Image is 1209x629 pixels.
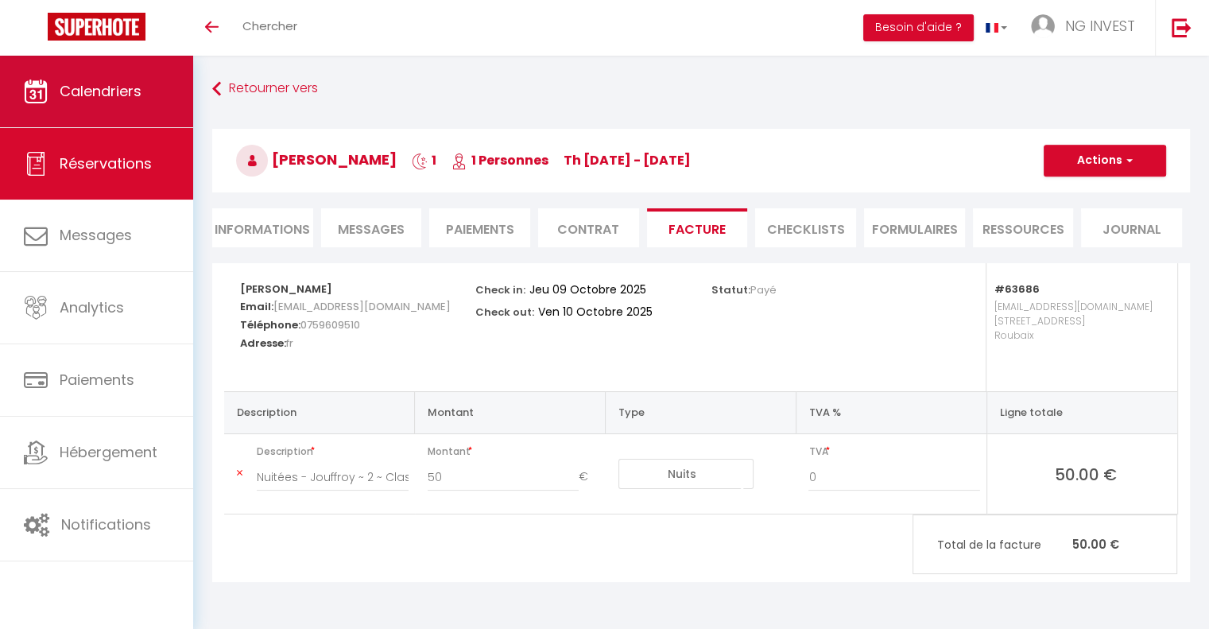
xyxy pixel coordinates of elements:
li: Informations [212,208,313,247]
span: [PERSON_NAME] [236,149,397,169]
li: Ressources [973,208,1074,247]
span: 1 Personnes [451,151,548,169]
span: Th [DATE] - [DATE] [564,151,691,169]
span: Payé [750,282,777,297]
button: Besoin d'aide ? [863,14,974,41]
strong: [PERSON_NAME] [240,281,332,297]
span: Total de la facture [937,536,1072,553]
strong: Téléphone: [240,317,300,332]
span: Réservations [60,153,152,173]
span: Montant [428,441,599,463]
li: Journal [1081,208,1182,247]
span: 1 [412,151,436,169]
th: Montant [415,391,606,433]
span: Calendriers [60,81,141,101]
p: Check in: [475,279,525,297]
span: TVA [808,441,979,463]
strong: #63686 [994,281,1040,297]
li: FORMULAIRES [864,208,965,247]
a: Retourner vers [212,75,1190,103]
span: 0759609510 [300,313,360,336]
img: logout [1172,17,1192,37]
span: Messages [338,220,405,239]
button: Actions [1044,145,1166,177]
span: € [579,463,599,491]
img: Super Booking [48,13,145,41]
span: Analytics [60,297,124,317]
p: Check out: [475,301,534,320]
span: 50.00 € [1000,463,1171,485]
img: ... [1031,14,1055,38]
span: Hébergement [60,442,157,462]
th: Ligne totale [986,391,1177,433]
span: fr [286,332,293,355]
th: TVA % [796,391,986,433]
th: Type [606,391,796,433]
strong: Adresse: [240,336,286,351]
li: Paiements [429,208,530,247]
li: Contrat [538,208,639,247]
span: Notifications [61,514,151,534]
li: Facture [647,208,748,247]
p: 50.00 € [913,527,1176,561]
p: [EMAIL_ADDRESS][DOMAIN_NAME] [STREET_ADDRESS] Roubaix [994,296,1161,375]
strong: Email: [240,299,273,314]
th: Description [224,391,415,433]
span: Description [257,441,409,463]
span: Paiements [60,370,134,390]
span: Chercher [242,17,297,34]
span: Messages [60,225,132,245]
li: CHECKLISTS [755,208,856,247]
span: NG INVEST [1065,16,1135,36]
span: [EMAIL_ADDRESS][DOMAIN_NAME] [273,295,451,318]
p: Statut: [711,279,777,297]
